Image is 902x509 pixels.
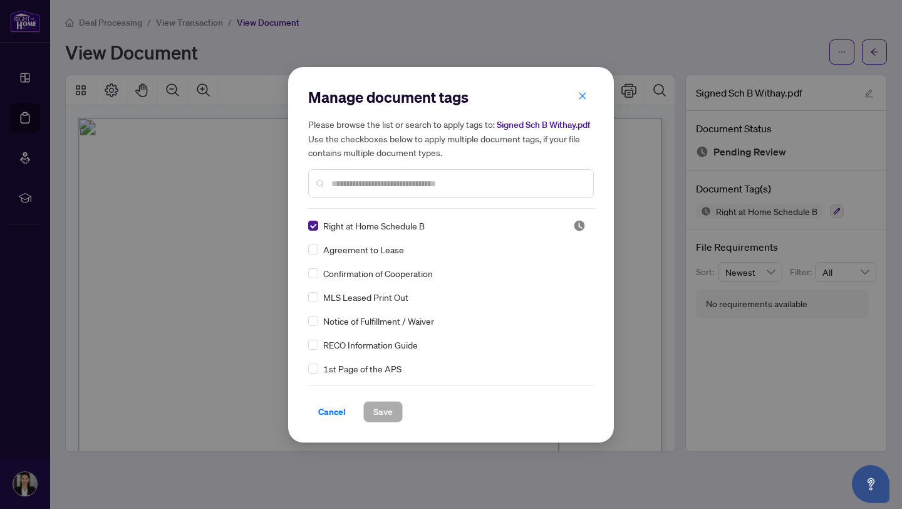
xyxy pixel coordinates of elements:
span: Agreement to Lease [323,243,404,256]
span: Signed Sch B Withay.pdf [497,119,590,130]
span: Confirmation of Cooperation [323,266,433,280]
span: Right at Home Schedule B [323,219,425,233]
button: Cancel [308,401,356,422]
span: MLS Leased Print Out [323,290,408,304]
button: Save [363,401,403,422]
span: Notice of Fulfillment / Waiver [323,314,434,328]
h2: Manage document tags [308,87,594,107]
span: 1st Page of the APS [323,362,402,375]
span: Cancel [318,402,346,422]
span: Pending Review [573,219,586,232]
span: close [578,92,587,100]
span: RECO Information Guide [323,338,418,352]
img: status [573,219,586,232]
h5: Please browse the list or search to apply tags to: Use the checkboxes below to apply multiple doc... [308,117,594,159]
button: Open asap [852,465,889,503]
